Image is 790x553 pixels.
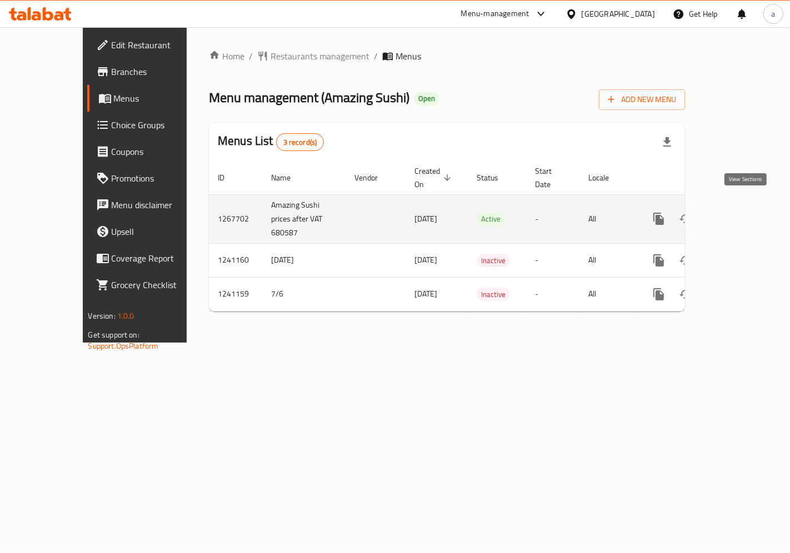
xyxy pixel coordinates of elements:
span: Vendor [354,171,392,184]
span: [DATE] [414,286,437,301]
th: Actions [637,161,761,195]
span: Version: [88,309,116,323]
td: 1267702 [209,194,262,243]
span: Active [477,213,505,225]
span: Menus [114,92,206,105]
h2: Menus List [218,133,324,151]
span: 1.0.0 [117,309,134,323]
a: Grocery Checklist [87,272,214,298]
td: 1241160 [209,243,262,277]
a: Menu disclaimer [87,192,214,218]
button: Change Status [672,281,699,308]
span: Name [271,171,305,184]
span: Choice Groups [112,118,206,132]
span: Inactive [477,288,510,301]
div: Menu-management [461,7,529,21]
a: Menus [87,85,214,112]
span: Promotions [112,172,206,185]
span: Grocery Checklist [112,278,206,291]
a: Home [209,49,244,63]
a: Coverage Report [87,245,214,272]
a: Restaurants management [257,49,369,63]
td: - [526,243,579,277]
a: Support.OpsPlatform [88,339,159,353]
a: Branches [87,58,214,85]
a: Promotions [87,165,214,192]
td: All [579,277,637,311]
div: [GEOGRAPHIC_DATA] [582,8,655,20]
span: ID [218,171,239,184]
div: Export file [654,129,681,155]
button: more [646,281,672,308]
span: Menu disclaimer [112,198,206,212]
div: Open [414,92,439,105]
button: Change Status [672,247,699,274]
span: Open [414,94,439,103]
td: All [579,243,637,277]
td: Amazing Sushi prices after VAT 680587 [262,194,346,243]
td: 7/6 [262,277,346,311]
span: Locale [588,171,623,184]
button: Add New Menu [599,89,685,110]
span: Upsell [112,225,206,238]
a: Upsell [87,218,214,245]
span: Get support on: [88,328,139,342]
span: Coverage Report [112,252,206,265]
span: Restaurants management [271,49,369,63]
a: Choice Groups [87,112,214,138]
td: - [526,194,579,243]
span: Branches [112,65,206,78]
span: 3 record(s) [277,137,324,148]
span: Created On [414,164,454,191]
td: All [579,194,637,243]
span: Menu management ( Amazing Sushi ) [209,85,409,110]
a: Coupons [87,138,214,165]
span: a [771,8,775,20]
span: Edit Restaurant [112,38,206,52]
div: Total records count [276,133,324,151]
button: more [646,247,672,274]
span: Menus [396,49,421,63]
span: Inactive [477,254,510,267]
td: 1241159 [209,277,262,311]
li: / [249,49,253,63]
button: more [646,205,672,232]
td: - [526,277,579,311]
a: Edit Restaurant [87,32,214,58]
li: / [374,49,378,63]
span: [DATE] [414,253,437,267]
span: [DATE] [414,212,437,226]
span: Start Date [535,164,566,191]
span: Coupons [112,145,206,158]
span: Add New Menu [608,93,676,107]
table: enhanced table [209,161,761,311]
td: [DATE] [262,243,346,277]
nav: breadcrumb [209,49,685,63]
span: Status [477,171,513,184]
